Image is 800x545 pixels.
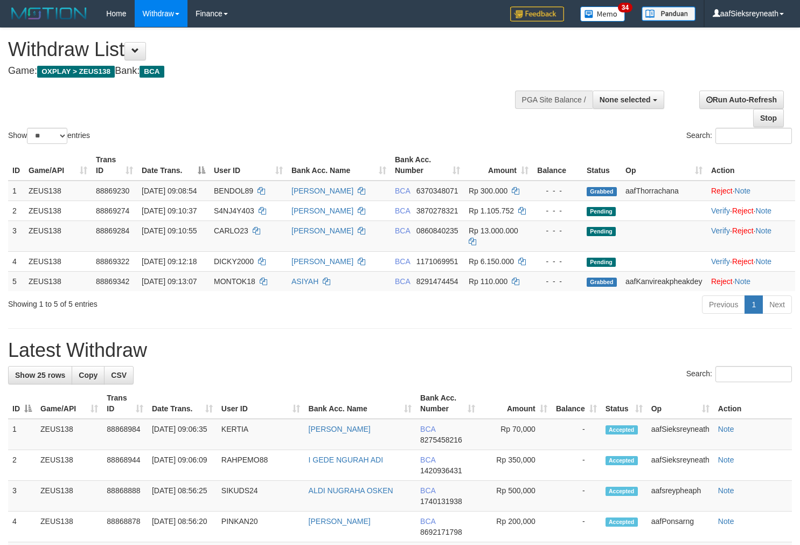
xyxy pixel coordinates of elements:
span: Pending [587,258,616,267]
td: 88868984 [102,419,148,450]
th: Action [714,388,792,419]
th: Bank Acc. Name: activate to sort column ascending [304,388,416,419]
td: Rp 200,000 [479,512,552,542]
td: 88868878 [102,512,148,542]
td: · [707,181,795,201]
th: User ID: activate to sort column ascending [210,150,287,181]
button: None selected [593,91,664,109]
th: Status: activate to sort column ascending [601,388,647,419]
img: Feedback.jpg [510,6,564,22]
a: Note [718,517,734,526]
a: ASIYAH [291,277,318,286]
td: Rp 500,000 [479,481,552,512]
a: Copy [72,366,105,384]
span: DICKY2000 [214,257,254,266]
span: BENDOL89 [214,187,253,195]
a: [PERSON_NAME] [291,226,353,235]
div: - - - [537,225,578,236]
span: Rp 13.000.000 [469,226,518,235]
span: Copy 1740131938 to clipboard [420,497,462,506]
span: CSV [111,371,127,380]
span: [DATE] 09:08:54 [142,187,197,195]
span: 88869274 [96,206,129,215]
a: Reject [732,257,754,266]
span: 88869322 [96,257,129,266]
td: ZEUS138 [24,251,92,271]
a: Note [718,425,734,433]
td: Rp 70,000 [479,419,552,450]
a: Note [735,187,751,195]
span: BCA [420,456,435,464]
span: MONTOK18 [214,277,255,286]
a: CSV [104,366,134,384]
th: Bank Acc. Number: activate to sort column ascending [391,150,464,181]
select: Showentries [27,128,67,144]
input: Search: [715,366,792,382]
td: aafSieksreyneath [647,450,714,481]
td: Rp 350,000 [479,450,552,481]
a: [PERSON_NAME] [291,257,353,266]
th: Date Trans.: activate to sort column descending [137,150,210,181]
td: [DATE] 08:56:25 [148,481,217,512]
input: Search: [715,128,792,144]
td: aafKanvireakpheakdey [621,271,707,291]
a: Note [718,486,734,495]
td: - [552,419,601,450]
th: Amount: activate to sort column ascending [479,388,552,419]
img: panduan.png [642,6,695,21]
span: Copy 3870278321 to clipboard [416,206,458,215]
span: BCA [395,206,410,215]
td: 88868888 [102,481,148,512]
a: Previous [702,295,745,314]
td: 5 [8,271,24,291]
span: BCA [395,187,410,195]
th: Action [707,150,795,181]
th: Status [582,150,621,181]
td: - [552,481,601,512]
span: Rp 6.150.000 [469,257,514,266]
td: PINKAN20 [217,512,304,542]
td: 3 [8,481,36,512]
td: aafPonsarng [647,512,714,542]
span: S4NJ4Y403 [214,206,254,215]
a: Note [718,456,734,464]
div: - - - [537,205,578,216]
th: ID: activate to sort column descending [8,388,36,419]
td: ZEUS138 [24,181,92,201]
a: Note [735,277,751,286]
span: BCA [420,517,435,526]
a: Note [755,257,771,266]
td: ZEUS138 [24,271,92,291]
th: Trans ID: activate to sort column ascending [92,150,137,181]
td: SIKUDS24 [217,481,304,512]
td: KERTIA [217,419,304,450]
span: Copy 6370348071 to clipboard [416,187,458,195]
span: BCA [395,277,410,286]
label: Show entries [8,128,90,144]
td: - [552,512,601,542]
h4: Game: Bank: [8,66,523,77]
td: RAHPEMO88 [217,450,304,481]
a: 1 [745,295,763,314]
th: Date Trans.: activate to sort column ascending [148,388,217,419]
a: Run Auto-Refresh [699,91,784,109]
span: [DATE] 09:10:55 [142,226,197,235]
span: Copy 8291474454 to clipboard [416,277,458,286]
span: BCA [140,66,164,78]
span: CARLO23 [214,226,248,235]
a: Note [755,226,771,235]
th: Balance: activate to sort column ascending [552,388,601,419]
span: BCA [420,486,435,495]
div: - - - [537,185,578,196]
span: BCA [420,425,435,433]
a: [PERSON_NAME] [309,517,371,526]
td: 88868944 [102,450,148,481]
span: Copy 8275458216 to clipboard [420,436,462,444]
img: Button%20Memo.svg [580,6,625,22]
span: 88869342 [96,277,129,286]
td: [DATE] 09:06:09 [148,450,217,481]
a: Verify [711,257,730,266]
img: MOTION_logo.png [8,5,90,22]
span: Accepted [606,456,638,465]
td: 4 [8,251,24,271]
